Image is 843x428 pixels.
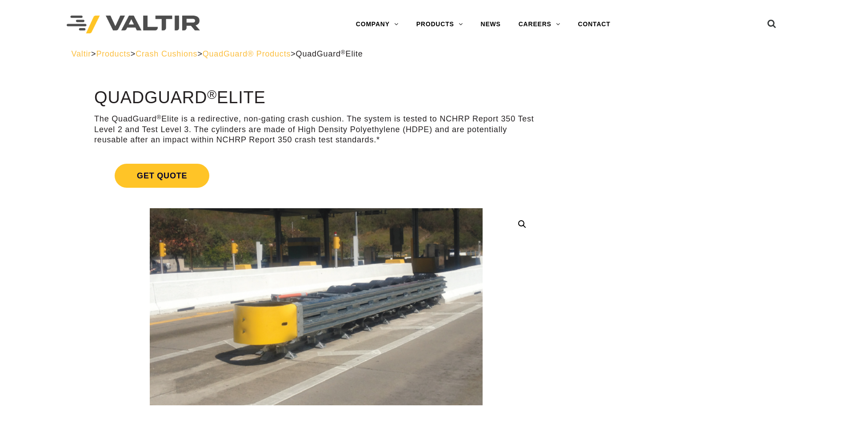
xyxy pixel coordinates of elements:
a: Products [96,49,130,58]
sup: ® [341,49,346,56]
a: CAREERS [510,16,569,33]
a: PRODUCTS [408,16,472,33]
img: Valtir [67,16,200,34]
a: NEWS [472,16,510,33]
div: > > > > [72,49,772,59]
h1: QuadGuard Elite [94,89,538,107]
a: COMPANY [347,16,408,33]
sup: ® [157,114,162,121]
a: Valtir [72,49,91,58]
span: Get Quote [115,164,209,188]
sup: ® [207,87,217,101]
a: QuadGuard® Products [203,49,291,58]
a: CONTACT [569,16,619,33]
a: Get Quote [94,153,538,198]
p: The QuadGuard Elite is a redirective, non-gating crash cushion. The system is tested to NCHRP Rep... [94,114,538,145]
a: Crash Cushions [136,49,197,58]
span: QuadGuard Elite [296,49,363,58]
